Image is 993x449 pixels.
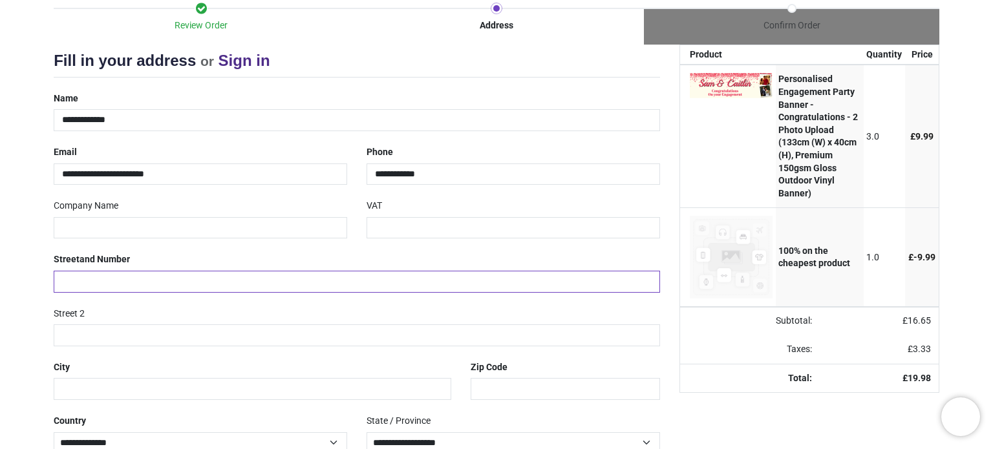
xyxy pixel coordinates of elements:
[902,315,931,326] span: £
[690,73,773,98] img: B+4hCZAACZAACZAACZAACZAACZAACTwsgaoOPkSRpOmx1NLPo+jlaUGgP+zy+OwkQAIkQAIkQAIkQAIkQAIkQAIkQAIg8H+6o...
[908,373,931,383] span: 19.98
[471,357,507,379] label: Zip Code
[200,54,214,68] small: or
[913,344,931,354] span: 3.33
[644,19,939,32] div: Confirm Order
[54,410,86,432] label: Country
[54,303,85,325] label: Street 2
[54,19,349,32] div: Review Order
[54,195,118,217] label: Company Name
[866,251,902,264] div: 1.0
[690,216,773,298] img: 100% on the cheapest product
[54,249,130,271] label: Street
[941,397,980,436] iframe: Brevo live chat
[349,19,645,32] div: Address
[910,131,934,141] span: £
[905,45,939,65] th: Price
[778,74,858,198] strong: Personalised Engagement Party Banner - Congratulations - 2 Photo Upload (133cm (W) x 40cm (H), Pr...
[367,410,431,432] label: State / Province
[778,245,850,269] strong: 100% on the cheapest product
[913,252,935,262] span: -﻿9.99
[788,373,812,383] strong: Total:
[367,141,393,163] label: Phone
[908,252,935,262] span: £
[908,344,931,354] span: £
[915,131,934,141] span: 9.99
[908,315,931,326] span: 16.65
[54,52,196,69] span: Fill in your address
[680,307,820,335] td: Subtotal:
[902,373,931,383] strong: £
[54,141,77,163] label: Email
[866,131,902,143] div: 3.0
[680,335,820,364] td: Taxes:
[54,88,78,110] label: Name
[80,254,130,264] span: and Number
[54,357,70,379] label: City
[367,195,382,217] label: VAT
[219,52,270,69] a: Sign in
[680,45,776,65] th: Product
[864,45,906,65] th: Quantity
